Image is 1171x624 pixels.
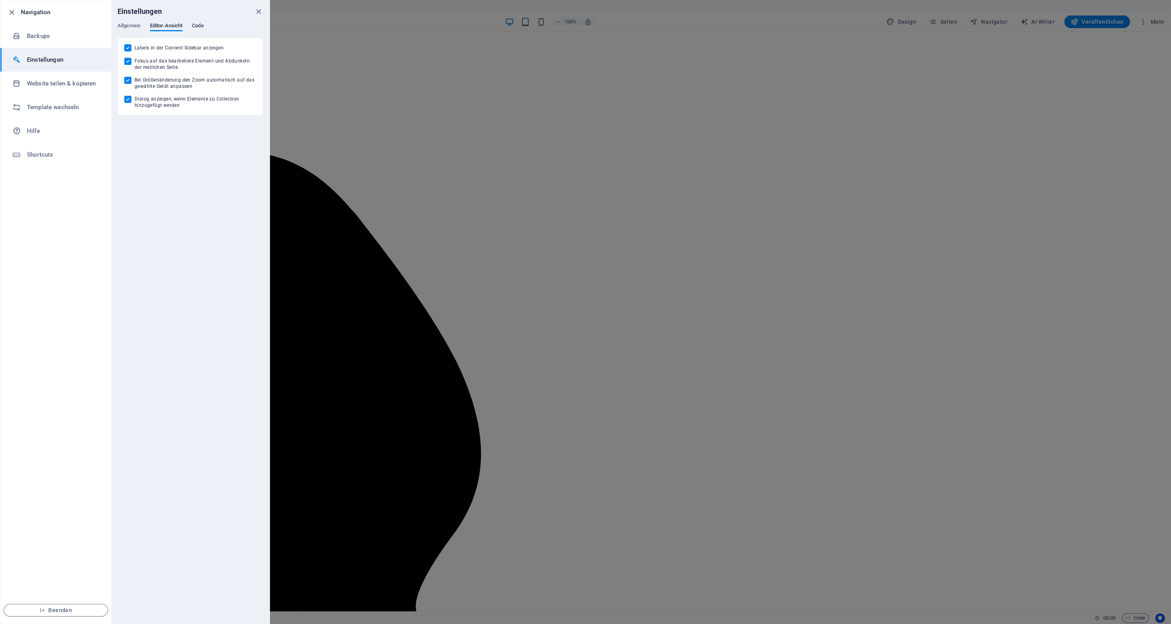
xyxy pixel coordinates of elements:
[0,119,111,143] a: Hilfe
[27,150,100,159] h6: Shortcuts
[135,96,256,108] span: Dialog anzeigen, wenn Elemente zu Collection hinzugefügt werden
[118,7,162,16] h6: Einstellungen
[254,7,263,16] button: close
[21,8,105,17] h6: Navigation
[135,77,256,89] span: Bei Größenänderung den Zoom automatisch auf das gewählte Gerät anpassen
[27,102,100,112] h6: Template wechseln
[3,3,56,10] a: Skip to main content
[27,79,100,88] h6: Website teilen & kopieren
[118,23,263,38] div: Einstellungen
[192,21,203,32] span: Code
[135,58,256,70] span: Fokus auf das bearbeitete Element und Abdunkeln der restlichen Seite
[27,55,100,64] h6: Einstellungen
[4,604,108,616] button: Beenden
[150,21,182,32] span: Editor-Ansicht
[27,126,100,136] h6: Hilfe
[27,31,100,41] h6: Backups
[118,21,140,32] span: Allgemein
[10,607,101,613] span: Beenden
[135,45,224,51] span: Labels in der Content Sidebar anzeigen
